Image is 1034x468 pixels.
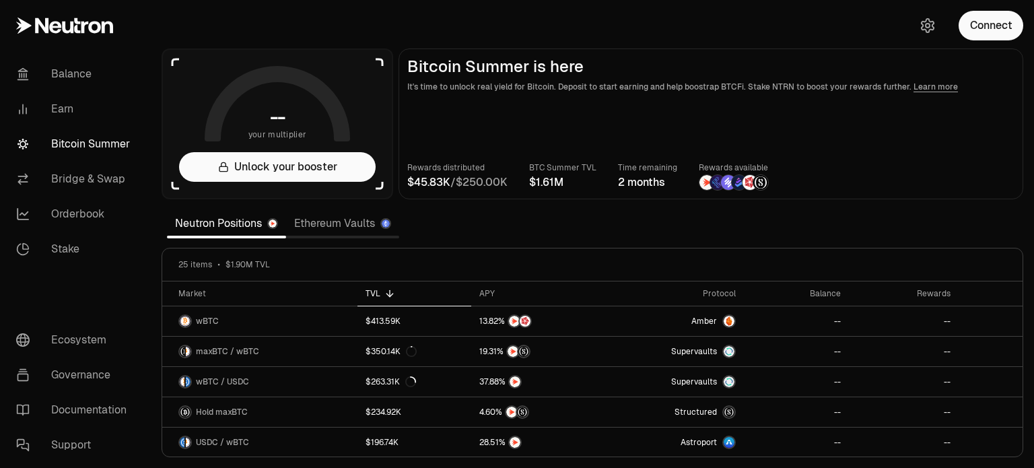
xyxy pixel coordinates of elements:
a: -- [849,397,959,427]
a: StructuredmaxBTC [607,397,744,427]
div: $350.14K [366,346,417,357]
a: -- [849,337,959,366]
a: Orderbook [5,197,145,232]
span: Hold maxBTC [196,407,248,417]
a: NTRNMars Fragments [471,306,607,336]
div: Protocol [615,288,736,299]
img: NTRN [699,175,714,190]
a: NTRNStructured Points [471,397,607,427]
a: NTRN [471,367,607,397]
span: USDC / wBTC [196,437,249,448]
a: Support [5,428,145,463]
img: USDC Logo [186,376,191,387]
div: $413.59K [366,316,401,327]
a: maxBTC LogowBTC LogomaxBTC / wBTC [162,337,357,366]
div: APY [479,288,599,299]
img: Bedrock Diamonds [732,175,747,190]
a: -- [744,337,849,366]
a: Stake [5,232,145,267]
span: $1.90M TVL [226,259,270,270]
span: 25 items [178,259,212,270]
a: SupervaultsSupervaults [607,337,744,366]
p: BTC Summer TVL [529,161,596,174]
button: NTRNStructured Points [479,345,599,358]
button: NTRN [479,436,599,449]
span: Supervaults [671,376,717,387]
div: $196.74K [366,437,399,448]
div: Rewards [857,288,951,299]
img: maxBTC Logo [180,346,184,357]
span: Amber [691,316,717,327]
img: maxBTC [724,407,734,417]
span: Structured [675,407,717,417]
button: NTRNStructured Points [479,405,599,419]
a: -- [744,306,849,336]
img: Mars Fragments [520,316,530,327]
div: 2 months [618,174,677,191]
img: wBTC Logo [180,316,191,327]
p: It's time to unlock real yield for Bitcoin. Deposit to start earning and help boostrap BTCFi. Sta... [407,80,1014,94]
a: $234.92K [357,397,471,427]
a: NTRN [471,428,607,457]
a: $413.59K [357,306,471,336]
a: maxBTC LogoHold maxBTC [162,397,357,427]
p: Time remaining [618,161,677,174]
div: / [407,174,508,191]
a: Neutron Positions [167,210,286,237]
span: your multiplier [248,128,307,141]
img: EtherFi Points [710,175,725,190]
a: USDC LogowBTC LogoUSDC / wBTC [162,428,357,457]
a: Governance [5,358,145,393]
a: Ecosystem [5,323,145,358]
span: Astroport [681,437,717,448]
img: USDC Logo [180,437,184,448]
img: wBTC Logo [186,437,191,448]
img: wBTC Logo [180,376,184,387]
a: SupervaultsSupervaults [607,367,744,397]
img: NTRN [510,437,520,448]
img: Ethereum Logo [382,220,390,228]
img: maxBTC Logo [180,407,191,417]
a: -- [744,428,849,457]
div: $263.31K [366,376,416,387]
a: Bridge & Swap [5,162,145,197]
img: Supervaults [724,346,734,357]
img: Mars Fragments [743,175,757,190]
a: -- [744,397,849,427]
button: Unlock your booster [179,152,376,182]
div: TVL [366,288,463,299]
span: Supervaults [671,346,717,357]
div: Market [178,288,349,299]
a: $196.74K [357,428,471,457]
img: NTRN [510,376,520,387]
p: Rewards distributed [407,161,508,174]
a: NTRNStructured Points [471,337,607,366]
a: wBTC LogoUSDC LogowBTC / USDC [162,367,357,397]
img: Structured Points [753,175,768,190]
h1: -- [270,106,285,128]
a: -- [849,428,959,457]
img: wBTC Logo [186,346,191,357]
span: maxBTC / wBTC [196,346,259,357]
span: wBTC [196,316,219,327]
a: wBTC LogowBTC [162,306,357,336]
a: Ethereum Vaults [286,210,399,237]
button: NTRNMars Fragments [479,314,599,328]
button: Connect [959,11,1023,40]
img: Structured Points [518,346,529,357]
img: Neutron Logo [269,220,277,228]
a: Balance [5,57,145,92]
img: Structured Points [517,407,528,417]
a: AmberAmber [607,306,744,336]
img: Solv Points [721,175,736,190]
a: Earn [5,92,145,127]
h2: Bitcoin Summer is here [407,57,1014,76]
a: Bitcoin Summer [5,127,145,162]
button: NTRN [479,375,599,389]
img: NTRN [509,316,520,327]
div: Balance [752,288,841,299]
a: $350.14K [357,337,471,366]
img: NTRN [506,407,517,417]
img: Supervaults [724,376,734,387]
a: -- [849,367,959,397]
